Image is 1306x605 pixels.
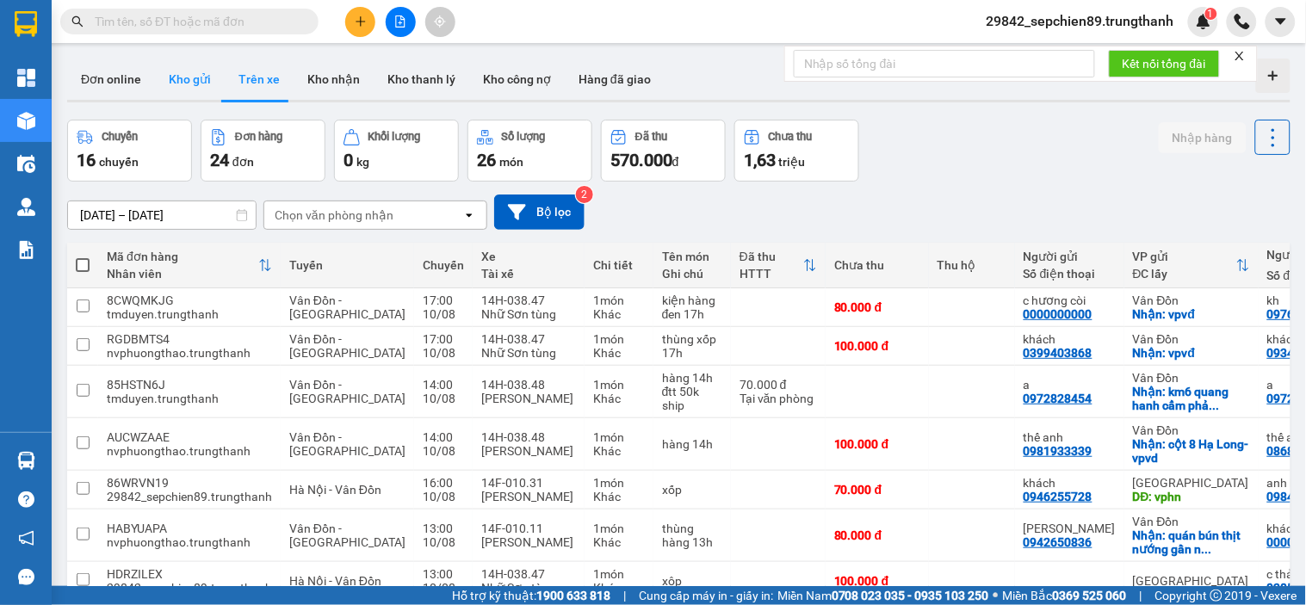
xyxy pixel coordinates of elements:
div: Ghi chú [662,267,722,281]
div: 14H-038.48 [481,378,576,392]
div: 0000000000 [1024,307,1092,321]
span: | [1140,586,1142,605]
div: Nhận: quán bún thịt nướng gần ngã ba Vân Đồn- vpvđ [1133,528,1250,556]
div: 100.000 đ [834,437,920,451]
img: warehouse-icon [17,452,35,470]
div: 17:00 [423,332,464,346]
div: 17:00 [423,293,464,307]
span: | [623,586,626,605]
div: Chuyến [423,258,464,272]
div: thế anh [1024,430,1116,444]
div: 16:00 [423,476,464,490]
span: 1 [1208,8,1214,20]
button: Đã thu570.000đ [601,120,726,182]
div: [GEOGRAPHIC_DATA] [1133,476,1250,490]
div: DĐ: vphn [1133,490,1250,503]
span: Vân Đồn - [GEOGRAPHIC_DATA] [289,293,405,321]
span: kg [356,155,369,169]
div: 70.000 đ [740,378,817,392]
span: 26 [477,150,496,170]
div: Chuyến [102,131,138,143]
div: 13:00 [423,522,464,535]
button: plus [345,7,375,37]
button: Khối lượng0kg [334,120,459,182]
div: [GEOGRAPHIC_DATA] [1133,574,1250,588]
div: AUCWZAAE [107,430,272,444]
span: Vân Đồn - [GEOGRAPHIC_DATA] [289,332,405,360]
span: chuyến [99,155,139,169]
div: 1 món [593,430,645,444]
button: Chuyến16chuyến [67,120,192,182]
button: Nhập hàng [1159,122,1247,153]
div: c hương còi [1024,293,1116,307]
div: Khác [593,535,645,549]
div: 10/08 [423,535,464,549]
div: Thu hộ [938,258,1006,272]
button: caret-down [1266,7,1296,37]
div: tmduyen.trungthanh [107,307,272,321]
div: 0981933339 [1024,444,1092,458]
span: aim [434,15,446,28]
img: phone-icon [1235,14,1250,29]
div: [PERSON_NAME] [481,444,576,458]
div: Số điện thoại [1024,267,1116,281]
button: Số lượng26món [467,120,592,182]
div: ĐC lấy [1133,267,1236,281]
div: khách [1024,476,1116,490]
span: Hà Nội - Vân Đồn [289,483,381,497]
span: đ [672,155,679,169]
div: 13:00 [423,567,464,581]
div: 14H-038.47 [481,293,576,307]
div: Khác [593,581,645,595]
div: Khác [593,444,645,458]
div: Nhận: cột 8 Hạ Long-vpvd [1133,437,1250,465]
strong: 0708 023 035 - 0935 103 250 [832,589,989,602]
div: khách [1024,332,1116,346]
div: Đơn hàng [235,131,282,143]
div: Nhận: km6 quang hanh cẩm phả -vpvd [1133,385,1250,412]
span: đơn [232,155,254,169]
span: notification [18,530,34,546]
span: món [499,155,523,169]
div: Nhận: vpvđ [1133,346,1250,360]
div: hàng 14h [662,437,722,451]
input: Tìm tên, số ĐT hoặc mã đơn [95,12,298,31]
div: Đã thu [740,250,803,263]
div: 1 món [593,522,645,535]
button: Chưa thu1,63 triệu [734,120,859,182]
span: Hà Nội - Vân Đồn [289,574,381,588]
div: Vân Đồn [1133,371,1250,385]
img: icon-new-feature [1196,14,1211,29]
div: [PERSON_NAME] [481,535,576,549]
div: Chọn văn phòng nhận [275,207,393,224]
div: a [1024,378,1116,392]
div: Tại văn phòng [740,392,817,405]
div: 80.000 đ [834,300,920,314]
span: Hỗ trợ kỹ thuật: [452,586,610,605]
div: 1 món [593,567,645,581]
div: 0399403868 [1024,346,1092,360]
div: Vân Đồn [1133,332,1250,346]
svg: open [462,208,476,222]
div: 14:00 [423,378,464,392]
span: 29842_sepchien89.trungthanh [973,10,1188,32]
img: logo-vxr [15,11,37,37]
div: 1 món [593,332,645,346]
div: Tuyến [289,258,405,272]
div: 70.000 đ [834,483,920,497]
div: Khác [593,307,645,321]
div: 0942650836 [1024,535,1092,549]
strong: 0369 525 060 [1053,589,1127,602]
div: Vân Đồn [1133,293,1250,307]
div: Tên món [662,250,722,263]
img: warehouse-icon [17,155,35,173]
button: Kết nối tổng đài [1109,50,1220,77]
div: Vũ Hoài Thương [1024,522,1116,535]
div: RGDBMTS4 [107,332,272,346]
div: Chi tiết [593,258,645,272]
button: aim [425,7,455,37]
span: question-circle [18,491,34,508]
div: 29842_sepchien89.trungthanh [107,490,272,503]
span: Cung cấp máy in - giấy in: [639,586,773,605]
span: Miền Nam [777,586,989,605]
